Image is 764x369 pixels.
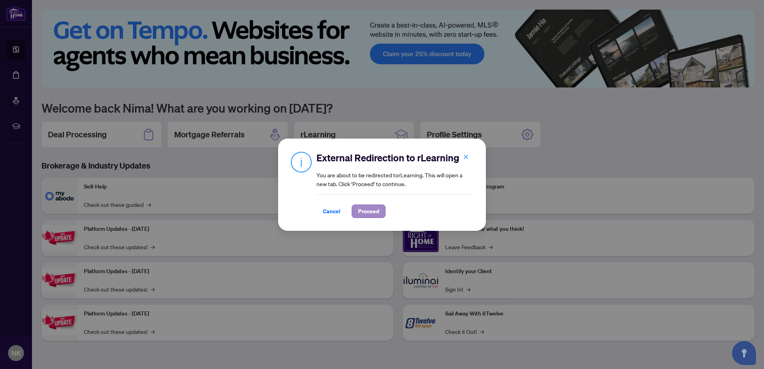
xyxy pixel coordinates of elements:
img: Info Icon [291,151,312,173]
button: Open asap [732,341,756,365]
span: close [463,154,469,160]
span: Cancel [323,205,340,218]
button: Proceed [352,204,386,218]
span: Proceed [358,205,379,218]
button: Cancel [316,204,347,218]
div: You are about to be redirected to rLearning . This will open a new tab. Click ‘Proceed’ to continue. [316,151,473,218]
h2: External Redirection to rLearning [316,151,473,164]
